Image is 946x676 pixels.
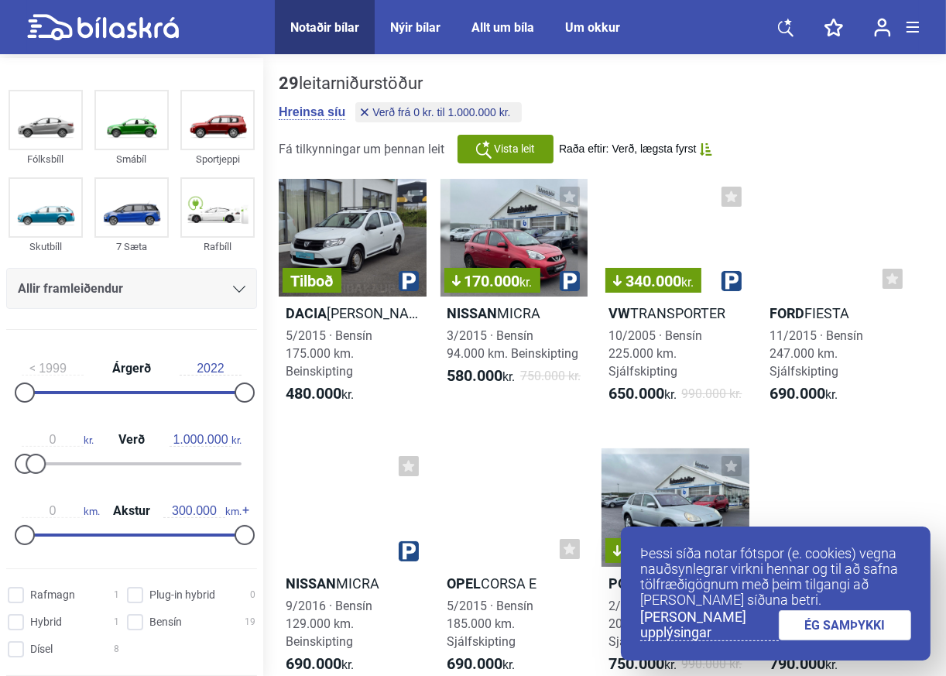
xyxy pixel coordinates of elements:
span: kr. [608,655,677,674]
span: kr. [447,655,516,674]
span: 990.000 kr. [682,655,742,674]
h2: CORSA E [440,575,588,592]
div: Skutbíll [9,238,83,256]
h2: TRANSPORTER [602,304,749,322]
span: Hybrid [30,614,62,630]
b: Dacia [286,305,327,321]
span: kr. [520,275,533,290]
b: Ford [770,305,805,321]
div: Fólksbíll [9,150,83,168]
span: Akstur [109,505,154,517]
span: kr. [770,385,838,403]
span: 0 [250,587,255,603]
span: Rafmagn [30,587,75,603]
a: 170.000kr.NissanMICRA3/2015 · Bensín94.000 km. Beinskipting580.000kr.750.000 kr. [440,179,588,417]
span: 340.000 [613,273,694,289]
b: VW [608,305,630,321]
img: user-login.svg [874,18,891,37]
span: 9/2016 · Bensín 129.000 km. Beinskipting [286,599,372,649]
a: FordFIESTA11/2015 · Bensín247.000 km. Sjálfskipting690.000kr. [763,179,911,417]
span: 990.000 kr. [682,385,742,403]
a: Notaðir bílar [290,20,359,35]
div: Rafbíll [180,238,255,256]
span: km. [163,504,242,518]
span: Verð frá 0 kr. til 1.000.000 kr. [372,107,510,118]
b: 650.000 [608,384,664,403]
span: Allir framleiðendur [18,278,123,300]
div: Sportjeppi [180,150,255,168]
span: Raða eftir: Verð, lægsta fyrst [559,142,696,156]
div: 7 Sæta [94,238,169,256]
b: Nissan [286,575,336,592]
b: Opel [447,575,482,592]
b: 29 [279,74,299,93]
span: kr. [681,275,694,290]
a: [PERSON_NAME] upplýsingar [640,609,779,641]
b: 690.000 [286,654,341,673]
div: leitarniðurstöður [279,74,526,94]
span: kr. [22,433,94,447]
b: 580.000 [447,366,503,385]
img: parking.png [399,271,419,291]
span: 19 [245,614,255,630]
span: kr. [770,655,838,674]
span: km. [22,504,100,518]
b: 750.000 [608,654,664,673]
span: kr. [170,433,242,447]
span: Fá tilkynningar um þennan leit [279,142,444,156]
span: 750.000 kr. [520,367,581,386]
b: 480.000 [286,384,341,403]
span: 3/2015 · Bensín 94.000 km. Beinskipting [447,328,579,361]
b: 790.000 [770,654,826,673]
span: Plug-in hybrid [149,587,215,603]
h2: MICRA [440,304,588,322]
p: Þessi síða notar fótspor (e. cookies) vegna nauðsynlegrar virkni hennar og til að safna tölfræðig... [640,546,911,608]
span: 1 [114,587,119,603]
h2: MICRA [279,575,427,592]
h2: FIESTA [763,304,911,322]
h2: CAYENNE [602,575,749,592]
button: Raða eftir: Verð, lægsta fyrst [559,142,712,156]
b: Porsche [608,575,671,592]
span: 11/2015 · Bensín 247.000 km. Sjálfskipting [770,328,864,379]
img: parking.png [399,541,419,561]
span: 240.000 [613,544,694,559]
span: kr. [447,367,516,386]
a: Um okkur [565,20,620,35]
span: 1 [114,614,119,630]
span: 5/2015 · Bensín 185.000 km. Sjálfskipting [447,599,534,649]
span: 2/2006 · Bensín 200.000 km. Sjálfskipting [608,599,695,649]
a: Allt um bíla [471,20,534,35]
b: 690.000 [770,384,826,403]
h2: [PERSON_NAME] [279,304,427,322]
span: kr. [286,385,354,403]
span: 8 [114,641,119,657]
a: Nýir bílar [390,20,440,35]
b: Nissan [447,305,498,321]
b: 690.000 [447,654,503,673]
img: parking.png [560,271,580,291]
a: TilboðDacia[PERSON_NAME]5/2015 · Bensín175.000 km. Beinskipting480.000kr. [279,179,427,417]
span: Verð [115,434,149,446]
span: Vista leit [495,141,536,157]
span: 10/2005 · Bensín 225.000 km. Sjálfskipting [608,328,702,379]
span: 170.000 [452,273,533,289]
a: ÉG SAMÞYKKI [779,610,912,640]
span: kr. [286,655,354,674]
button: Hreinsa síu [279,105,345,120]
span: Bensín [149,614,182,630]
div: Smábíl [94,150,169,168]
button: Verð frá 0 kr. til 1.000.000 kr. [355,102,521,122]
span: kr. [608,385,677,403]
span: Tilboð [290,273,334,289]
span: Árgerð [108,362,155,375]
img: parking.png [721,271,742,291]
span: Dísel [30,641,53,657]
a: 340.000kr.VWTRANSPORTER10/2005 · Bensín225.000 km. Sjálfskipting650.000kr.990.000 kr. [602,179,749,417]
span: 5/2015 · Bensín 175.000 km. Beinskipting [286,328,372,379]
